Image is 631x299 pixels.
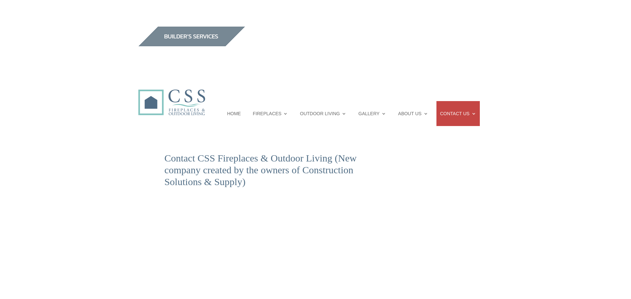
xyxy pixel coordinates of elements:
[164,152,375,191] h2: Contact CSS Fireplaces & Outdoor Living (New company created by the owners of Construction Soluti...
[359,101,386,126] a: GALLERY
[138,71,205,119] img: CSS Fireplaces & Outdoor Living (Formerly Construction Solutions & Supply)- Jacksonville Ormond B...
[138,41,245,48] a: builder services construction supply
[398,101,428,126] a: ABOUT US
[440,101,476,126] a: CONTACT US
[253,101,288,126] a: FIREPLACES
[300,101,346,126] a: OUTDOOR LIVING
[138,27,245,46] img: builders_btn
[227,101,241,126] a: HOME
